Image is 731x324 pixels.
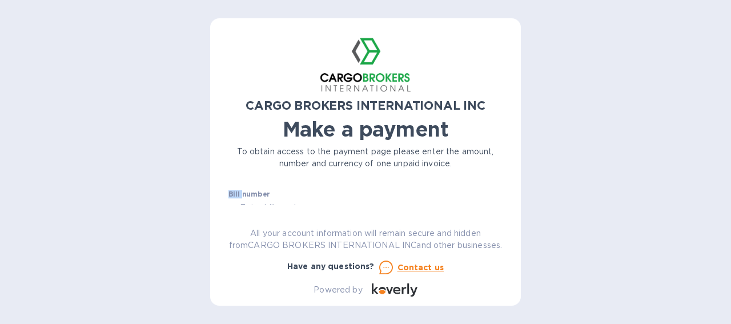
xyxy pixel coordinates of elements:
[314,284,362,296] p: Powered by
[397,263,444,272] u: Contact us
[228,146,503,170] p: To obtain access to the payment page please enter the amount, number and currency of one unpaid i...
[228,117,503,141] h1: Make a payment
[287,262,375,271] b: Have any questions?
[228,202,238,214] p: №
[228,191,270,198] label: Bill number
[246,98,485,113] b: CARGO BROKERS INTERNATIONAL INC
[228,227,503,251] p: All your account information will remain secure and hidden from CARGO BROKERS INTERNATIONAL INC a...
[238,199,503,217] input: Enter bill number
